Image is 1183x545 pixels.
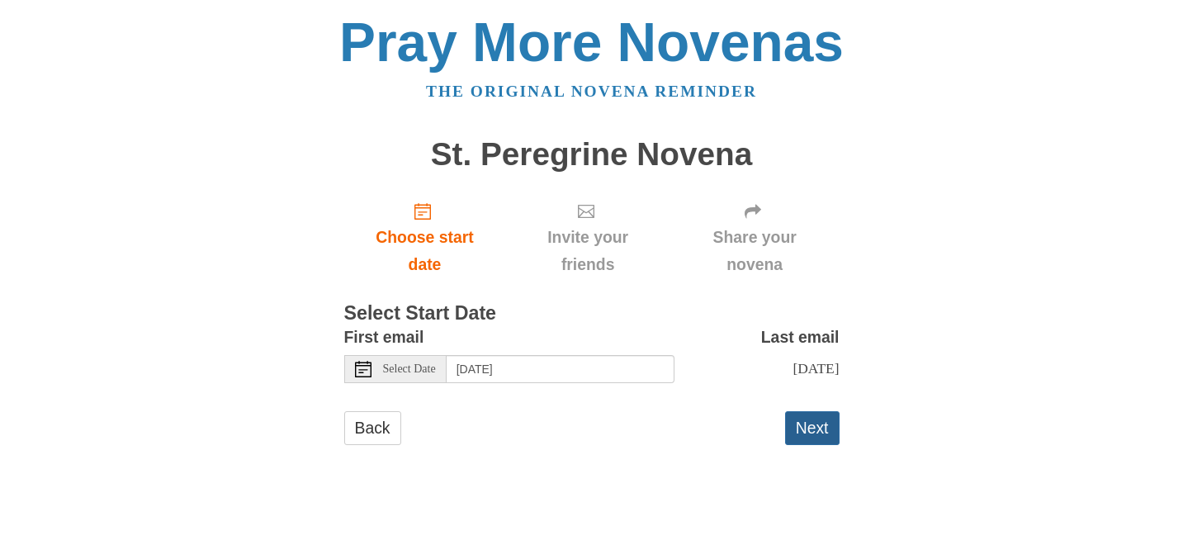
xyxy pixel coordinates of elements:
[344,411,401,445] a: Back
[339,12,844,73] a: Pray More Novenas
[793,360,839,377] span: [DATE]
[426,83,757,100] a: The original novena reminder
[670,188,840,287] div: Click "Next" to confirm your start date first.
[505,188,670,287] div: Click "Next" to confirm your start date first.
[344,303,840,325] h3: Select Start Date
[344,188,506,287] a: Choose start date
[761,324,840,351] label: Last email
[687,224,823,278] span: Share your novena
[522,224,653,278] span: Invite your friends
[344,137,840,173] h1: St. Peregrine Novena
[785,411,840,445] button: Next
[361,224,490,278] span: Choose start date
[383,363,436,375] span: Select Date
[344,324,424,351] label: First email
